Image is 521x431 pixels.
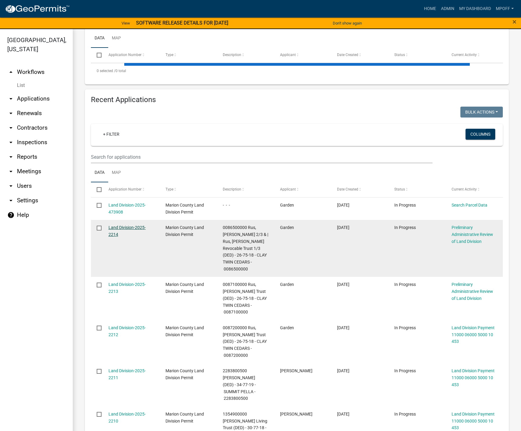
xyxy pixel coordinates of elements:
span: Jason Lowry [280,368,312,373]
span: Date Created [337,53,358,57]
span: Application Number [109,187,142,191]
datatable-header-cell: Date Created [331,48,389,62]
i: help [7,211,15,219]
span: In Progress [394,412,416,416]
span: Type [165,187,173,191]
a: Admin [439,3,457,15]
span: Garden [280,203,294,207]
a: Preliminary Administrative Review of Land Division [452,225,493,244]
a: Land Division-2025-473908 [109,203,146,214]
datatable-header-cell: Type [160,48,217,62]
i: arrow_drop_down [7,139,15,146]
datatable-header-cell: Select [91,48,102,62]
span: Jason Lowry [280,412,312,416]
span: × [513,18,516,26]
span: In Progress [394,203,416,207]
span: Marion County Land Division Permit [165,203,204,214]
datatable-header-cell: Current Activity [446,182,503,197]
datatable-header-cell: Description [217,48,274,62]
a: Land Division Payment 11000 06000 5000 10 453 [452,368,495,387]
button: Columns [466,129,495,140]
a: Land Division Payment 11000 06000 5000 10 453 [452,325,495,344]
a: Land Division Payment 11000 06000 5000 10 453 [452,412,495,430]
span: 09/03/2025 [337,368,349,373]
a: mpoff [493,3,516,15]
i: arrow_drop_down [7,153,15,161]
a: + Filter [98,129,124,140]
div: 0 total [91,63,503,78]
span: Marion County Land Division Permit [165,282,204,294]
span: 0086500000 Rus, Stephen L 2/3 & | Rus, John H Revocable Trust 1/3 (DED) - 26-75-18 - CLAY TWIN CE... [223,225,268,271]
span: 09/04/2025 [337,203,349,207]
strong: SOFTWARE RELEASE DETAILS FOR [DATE] [136,20,228,26]
span: In Progress [394,325,416,330]
span: Applicant [280,53,296,57]
button: Don't show again [330,18,364,28]
a: Land Division-2025-2211 [109,368,146,380]
datatable-header-cell: Applicant [274,48,331,62]
button: Close [513,18,516,25]
a: Land Division-2025-2214 [109,225,146,237]
span: 09/04/2025 [337,325,349,330]
a: Land Division-2025-2210 [109,412,146,423]
h4: Recent Applications [91,95,503,104]
span: 09/04/2025 [337,225,349,230]
a: Data [91,29,108,48]
a: Data [91,163,108,183]
i: arrow_drop_down [7,182,15,190]
i: arrow_drop_down [7,124,15,131]
datatable-header-cell: Select [91,182,102,197]
span: Marion County Land Division Permit [165,368,204,380]
datatable-header-cell: Applicant [274,182,331,197]
datatable-header-cell: Type [160,182,217,197]
span: 2283800500 Sample, Michele R (DED) - 34-77-19 - SUMMIT PELLA - 2283800500 [223,368,256,401]
span: In Progress [394,368,416,373]
span: Applicant [280,187,296,191]
span: Description [223,187,241,191]
a: Map [108,29,125,48]
i: arrow_drop_down [7,110,15,117]
a: My Dashboard [457,3,493,15]
span: Garden [280,282,294,287]
datatable-header-cell: Description [217,182,274,197]
i: arrow_drop_down [7,197,15,204]
datatable-header-cell: Application Number [102,48,160,62]
span: Current Activity [452,187,477,191]
span: 0087200000 Rus, Frances Revocable Trust (DED) - 26-75-18 - CLAY TWIN CEDARS - 0087200000 [223,325,267,358]
span: Current Activity [452,53,477,57]
span: Description [223,53,241,57]
span: 0087100000 Rus, Frances Revocable Trust (DED) - 26-75-18 - CLAY TWIN CEDARS - 0087100000 [223,282,267,314]
a: Home [422,3,439,15]
span: 09/04/2025 [337,282,349,287]
a: Land Division-2025-2212 [109,325,146,337]
span: Status [394,187,405,191]
span: Garden [280,225,294,230]
span: 09/03/2025 [337,412,349,416]
a: Preliminary Administrative Review of Land Division [452,282,493,301]
span: Garden [280,325,294,330]
i: arrow_drop_down [7,95,15,102]
a: Land Division-2025-2213 [109,282,146,294]
button: Bulk Actions [460,107,503,118]
span: Marion County Land Division Permit [165,325,204,337]
span: Marion County Land Division Permit [165,412,204,423]
datatable-header-cell: Date Created [331,182,389,197]
i: arrow_drop_down [7,168,15,175]
datatable-header-cell: Status [389,48,446,62]
span: In Progress [394,282,416,287]
a: Map [108,163,125,183]
span: 0 selected / [97,69,115,73]
datatable-header-cell: Current Activity [446,48,503,62]
a: View [119,18,132,28]
span: In Progress [394,225,416,230]
datatable-header-cell: Status [389,182,446,197]
span: - - - [223,203,230,207]
span: Marion County Land Division Permit [165,225,204,237]
span: Type [165,53,173,57]
datatable-header-cell: Application Number [102,182,160,197]
a: Search Parcel Data [452,203,487,207]
span: Status [394,53,405,57]
i: arrow_drop_up [7,68,15,76]
span: Date Created [337,187,358,191]
input: Search for applications [91,151,432,163]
